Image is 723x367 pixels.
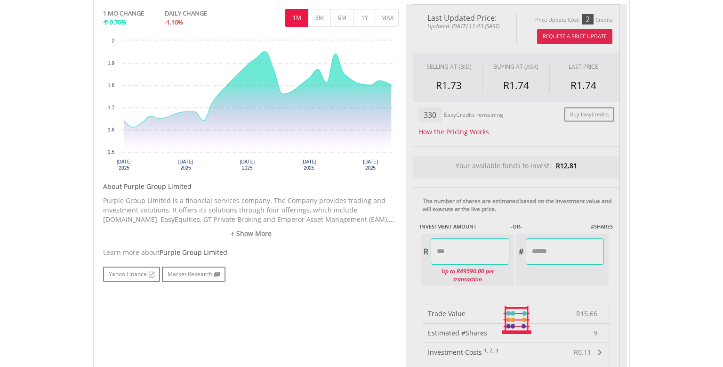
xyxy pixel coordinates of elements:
[112,38,115,43] text: 2
[103,267,160,282] a: Yahoo Finance
[302,159,317,171] text: [DATE] 2025
[285,9,308,27] button: 1M
[108,149,114,155] text: 1.5
[178,159,193,171] text: [DATE] 2025
[353,9,376,27] button: 1Y
[363,159,378,171] text: [DATE] 2025
[165,18,183,26] span: -1.10%
[376,9,399,27] button: MAX
[162,267,225,282] a: Market Research
[108,105,114,110] text: 1.7
[103,36,399,177] svg: Interactive chart
[103,9,144,18] div: 1 MO CHANGE
[240,159,255,171] text: [DATE] 2025
[108,127,114,132] text: 1.6
[160,248,227,257] span: Purple Group Limited
[103,248,399,257] div: Learn more about
[103,229,399,238] a: + Show More
[308,9,331,27] button: 3M
[108,83,114,88] text: 1.8
[117,159,132,171] text: [DATE] 2025
[103,196,399,224] p: Purple Group Limited is a financial services company. The Company provides trading and investment...
[165,9,239,18] div: DAILY CHANGE
[108,61,114,66] text: 1.9
[110,18,126,26] span: 9.76%
[103,182,399,191] h5: About Purple Group Limited
[103,36,399,177] div: Chart. Highcharts interactive chart.
[330,9,353,27] button: 6M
